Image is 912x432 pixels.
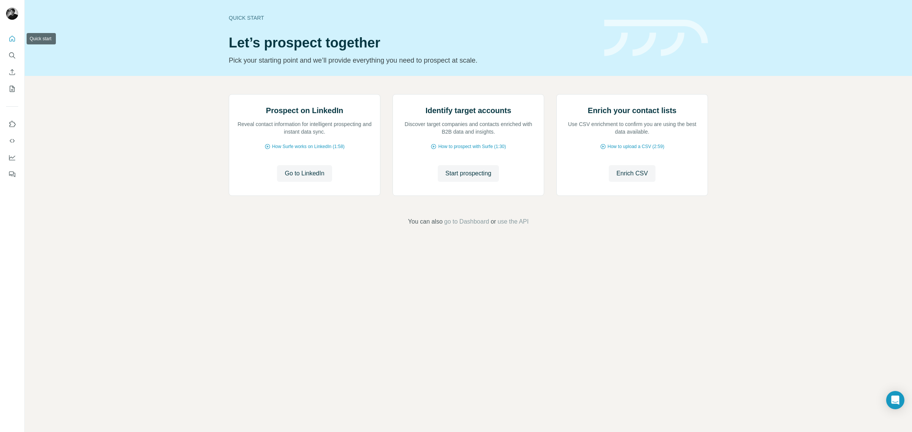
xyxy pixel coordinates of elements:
p: Pick your starting point and we’ll provide everything you need to prospect at scale. [229,55,595,66]
span: How to prospect with Surfe (1:30) [438,143,506,150]
p: Reveal contact information for intelligent prospecting and instant data sync. [237,120,372,136]
button: Use Surfe on LinkedIn [6,117,18,131]
span: How Surfe works on LinkedIn (1:58) [272,143,345,150]
button: Enrich CSV [609,165,655,182]
h2: Identify target accounts [426,105,511,116]
img: banner [604,20,708,57]
span: How to upload a CSV (2:59) [608,143,664,150]
span: You can also [408,217,443,226]
span: Start prospecting [445,169,491,178]
button: My lists [6,82,18,96]
div: Quick start [229,14,595,22]
h2: Prospect on LinkedIn [266,105,343,116]
button: Feedback [6,167,18,181]
p: Discover target companies and contacts enriched with B2B data and insights. [401,120,536,136]
button: Use Surfe API [6,134,18,148]
div: Open Intercom Messenger [886,391,904,409]
button: go to Dashboard [444,217,489,226]
span: or [491,217,496,226]
h1: Let’s prospect together [229,35,595,50]
img: Avatar [6,8,18,20]
span: Go to LinkedIn [285,169,324,178]
span: Enrich CSV [616,169,648,178]
button: use the API [497,217,529,226]
h2: Enrich your contact lists [588,105,676,116]
button: Enrich CSV [6,65,18,79]
button: Go to LinkedIn [277,165,332,182]
button: Dashboard [6,151,18,164]
button: Start prospecting [438,165,499,182]
button: Search [6,49,18,62]
p: Use CSV enrichment to confirm you are using the best data available. [564,120,700,136]
button: Quick start [6,32,18,46]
